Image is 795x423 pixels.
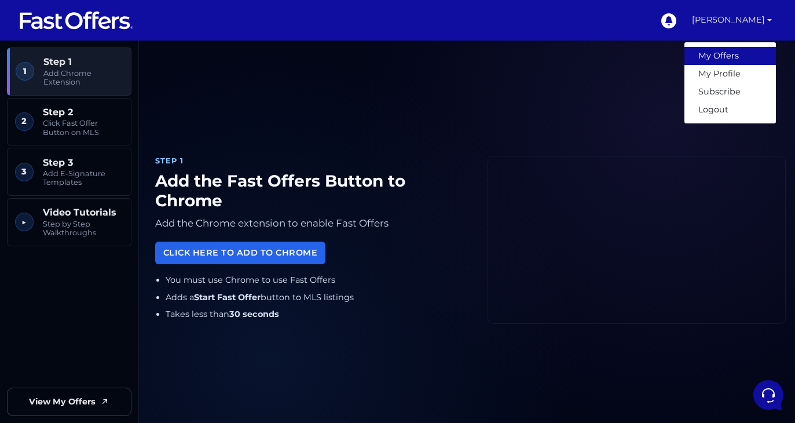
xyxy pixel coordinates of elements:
p: Help [179,333,195,343]
strong: 30 seconds [229,309,279,319]
li: Takes less than [166,308,470,321]
span: Find an Answer [19,183,79,192]
span: Step by Step Walkthroughs [43,220,123,238]
a: Click Here to Add to Chrome [155,242,325,264]
span: Your Conversations [19,83,94,93]
div: Step 1 [155,155,469,167]
a: Subscribe [684,83,776,101]
span: Video Tutorials [43,207,123,218]
a: 1 Step 1 Add Chrome Extension [7,48,131,96]
button: Home [9,316,80,343]
span: Step 2 [43,107,123,118]
a: Logout [684,101,776,119]
button: Start a Conversation [19,137,213,160]
div: [PERSON_NAME] [684,42,776,124]
h2: Hello [DEMOGRAPHIC_DATA] 👋 [9,9,195,65]
a: ▶︎ Video Tutorials Step by Step Walkthroughs [7,198,131,246]
p: Home [35,333,54,343]
span: Aura [49,102,178,114]
h1: Add the Fast Offers Button to Chrome [155,172,469,210]
a: Open Help Center [144,183,213,192]
input: Search for an Article... [26,208,189,220]
a: View My Offers [7,388,131,416]
li: Adds a button to MLS listings [166,291,470,304]
p: Thank you for trying. We will escalate this matter and have the support team look into it as soon... [49,116,178,127]
span: Add Chrome Extension [43,69,123,87]
span: 2 [15,112,34,131]
span: Step 3 [43,157,123,168]
p: 7mo ago [185,102,213,112]
span: Start a Conversation [83,144,162,153]
a: 2 Step 2 Click Fast Offer Button on MLS [7,98,131,146]
span: Click Fast Offer Button on MLS [43,119,123,137]
a: My Offers [684,47,776,65]
a: AuraThank you for trying. We will escalate this matter and have the support team look into it as ... [14,97,218,132]
iframe: Customerly Messenger Launcher [751,378,786,413]
a: See all [187,83,213,93]
a: 3 Step 3 Add E-Signature Templates [7,148,131,196]
img: dark [19,103,42,126]
a: My Profile [684,65,776,83]
li: You must use Chrome to use Fast Offers [166,274,470,287]
strong: Start Fast Offer [194,292,261,302]
p: Add the Chrome extension to enable Fast Offers [155,215,469,232]
span: ▶︎ [15,213,34,231]
button: Messages [80,316,152,343]
button: Help [151,316,222,343]
span: Add E-Signature Templates [43,169,123,187]
span: Step 1 [43,56,123,67]
span: View My Offers [29,395,96,409]
span: 1 [16,62,34,81]
p: Messages [100,333,133,343]
span: 3 [15,163,34,181]
iframe: Fast Offers Chrome Extension [488,156,785,323]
